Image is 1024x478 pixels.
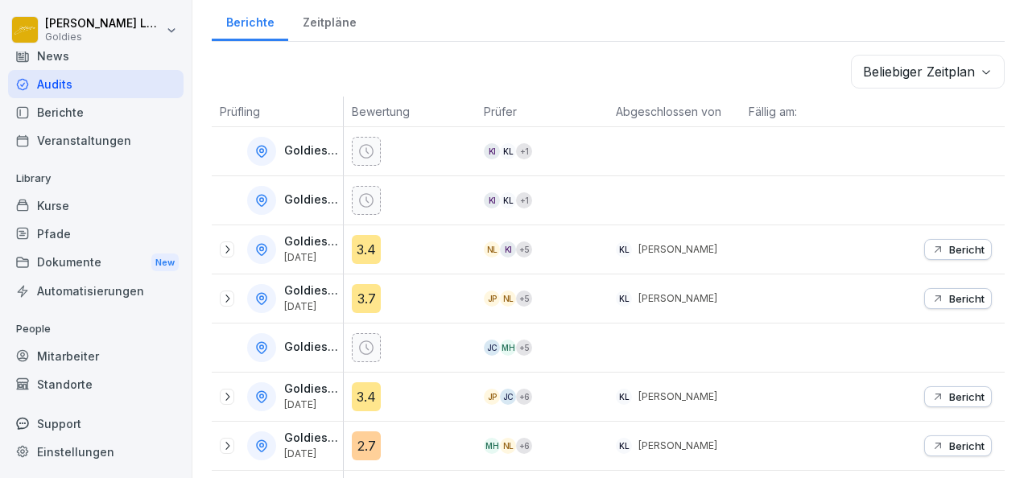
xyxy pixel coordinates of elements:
div: JC [500,389,516,405]
div: NL [484,241,500,258]
a: Pfade [8,220,184,248]
div: Jp [484,389,500,405]
p: [DATE] [284,252,340,263]
p: Goldies [GEOGRAPHIC_DATA] [284,144,340,158]
div: Support [8,410,184,438]
div: KL [500,143,516,159]
div: Jp [484,291,500,307]
p: [PERSON_NAME] [638,242,717,257]
p: Abgeschlossen von [616,103,732,120]
p: [DATE] [284,448,340,459]
th: Prüfer [476,97,608,127]
p: [DATE] [284,399,340,410]
p: Prüfling [220,103,335,120]
div: NL [500,438,516,454]
a: Einstellungen [8,438,184,466]
div: + 1 [516,143,532,159]
p: Bericht [949,243,985,256]
div: MH [500,340,516,356]
div: KI [484,143,500,159]
div: KI [484,192,500,208]
div: New [151,253,179,272]
p: Goldies FFM 2 [284,284,340,298]
button: Bericht [924,239,992,260]
p: Goldies Friedrichshain [284,382,340,396]
div: + 1 [516,192,532,208]
p: Library [8,166,184,192]
p: Bericht [949,390,985,403]
p: [PERSON_NAME] [638,291,717,306]
div: KL [616,438,632,454]
p: Goldies [GEOGRAPHIC_DATA] [284,235,340,249]
div: + 5 [516,291,532,307]
p: Bericht [949,439,985,452]
div: + 5 [516,340,532,356]
p: People [8,316,184,342]
p: Goldies [GEOGRAPHIC_DATA] [284,340,340,354]
div: JC [484,340,500,356]
div: KL [616,389,632,405]
a: Berichte [8,98,184,126]
div: 2.7 [352,431,381,460]
a: Veranstaltungen [8,126,184,155]
div: NL [500,291,516,307]
th: Fällig am: [741,97,873,127]
div: 3.7 [352,284,381,313]
a: Automatisierungen [8,277,184,305]
p: Goldies [45,31,163,43]
div: + 6 [516,389,532,405]
div: Dokumente [8,248,184,278]
a: Kurse [8,192,184,220]
p: Goldies Darmstadt [284,193,340,207]
a: News [8,42,184,70]
p: [PERSON_NAME] [638,439,717,453]
div: KL [500,192,516,208]
p: [PERSON_NAME] Loska [45,17,163,31]
div: KI [500,241,516,258]
a: DokumenteNew [8,248,184,278]
div: KL [616,291,632,307]
p: Bericht [949,292,985,305]
a: Audits [8,70,184,98]
div: 3.4 [352,382,381,411]
p: Goldies Gräfestraße [284,431,340,445]
div: + 6 [516,438,532,454]
button: Bericht [924,435,992,456]
a: Standorte [8,370,184,398]
div: 3.4 [352,235,381,264]
div: + 5 [516,241,532,258]
button: Bericht [924,288,992,309]
p: [DATE] [284,301,340,312]
div: KL [616,241,632,258]
a: Mitarbeiter [8,342,184,370]
div: MH [484,438,500,454]
button: Bericht [924,386,992,407]
p: Bewertung [352,103,468,120]
p: [PERSON_NAME] [638,389,717,404]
